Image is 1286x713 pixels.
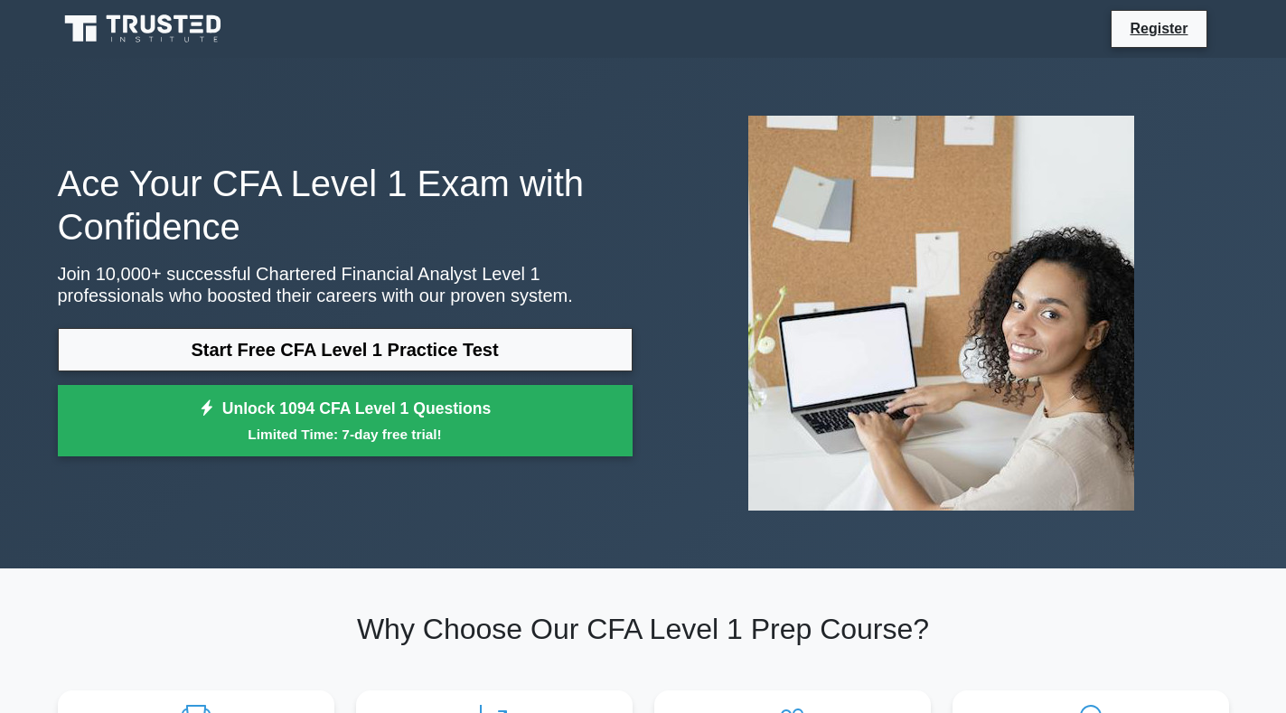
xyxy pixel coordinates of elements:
[58,263,633,306] p: Join 10,000+ successful Chartered Financial Analyst Level 1 professionals who boosted their caree...
[58,328,633,371] a: Start Free CFA Level 1 Practice Test
[58,612,1229,646] h2: Why Choose Our CFA Level 1 Prep Course?
[58,162,633,249] h1: Ace Your CFA Level 1 Exam with Confidence
[80,424,610,445] small: Limited Time: 7-day free trial!
[1119,17,1198,40] a: Register
[58,385,633,457] a: Unlock 1094 CFA Level 1 QuestionsLimited Time: 7-day free trial!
